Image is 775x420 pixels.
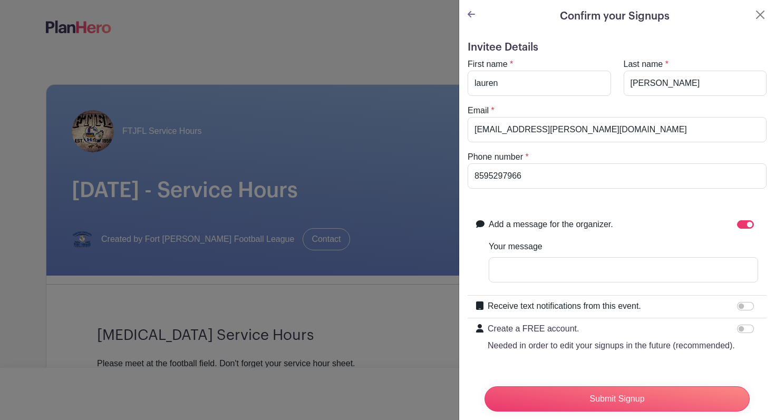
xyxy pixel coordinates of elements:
[488,300,641,312] label: Receive text notifications from this event.
[468,41,767,54] h5: Invitee Details
[485,386,750,412] input: Submit Signup
[754,8,767,21] button: Close
[468,58,508,71] label: First name
[488,339,735,352] p: Needed in order to edit your signups in the future (recommended).
[489,240,542,253] label: Your message
[560,8,670,24] h5: Confirm your Signups
[489,218,613,231] label: Add a message for the organizer.
[468,104,489,117] label: Email
[488,323,735,335] p: Create a FREE account.
[468,151,523,163] label: Phone number
[624,58,663,71] label: Last name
